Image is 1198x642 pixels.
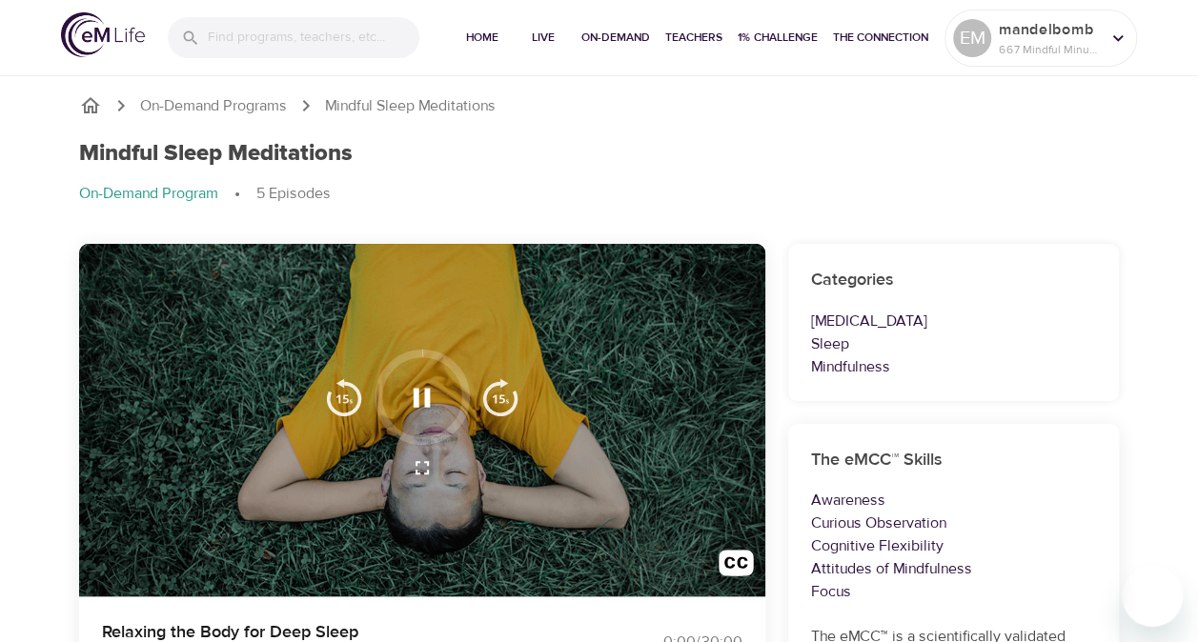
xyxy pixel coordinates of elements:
[811,489,1097,512] p: Awareness
[1122,566,1183,627] iframe: Button to launch messaging window
[325,95,496,117] p: Mindful Sleep Meditations
[953,19,991,57] div: EM
[459,28,505,48] span: Home
[256,183,331,205] p: 5 Episodes
[208,17,419,58] input: Find programs, teachers, etc...
[707,538,765,596] button: Transcript/Closed Captions (c)
[833,28,928,48] span: The Connection
[811,512,1097,534] p: Curious Observation
[811,332,1097,355] p: Sleep
[811,534,1097,557] p: Cognitive Flexibility
[811,557,1097,580] p: Attitudes of Mindfulness
[719,550,754,585] img: open_caption.svg
[811,267,1097,294] h6: Categories
[61,12,145,57] img: logo
[738,28,818,48] span: 1% Challenge
[581,28,650,48] span: On-Demand
[999,41,1100,58] p: 667 Mindful Minutes
[999,18,1100,41] p: mandelbomb
[79,140,353,168] h1: Mindful Sleep Meditations
[665,28,722,48] span: Teachers
[325,378,363,416] img: 15s_prev.svg
[811,447,1097,474] h6: The eMCC™ Skills
[79,94,1120,117] nav: breadcrumb
[481,378,519,416] img: 15s_next.svg
[79,183,218,205] p: On-Demand Program
[79,183,1120,206] nav: breadcrumb
[811,310,1097,332] p: [MEDICAL_DATA]
[140,95,287,117] a: On-Demand Programs
[811,580,1097,603] p: Focus
[520,28,566,48] span: Live
[811,355,1097,378] p: Mindfulness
